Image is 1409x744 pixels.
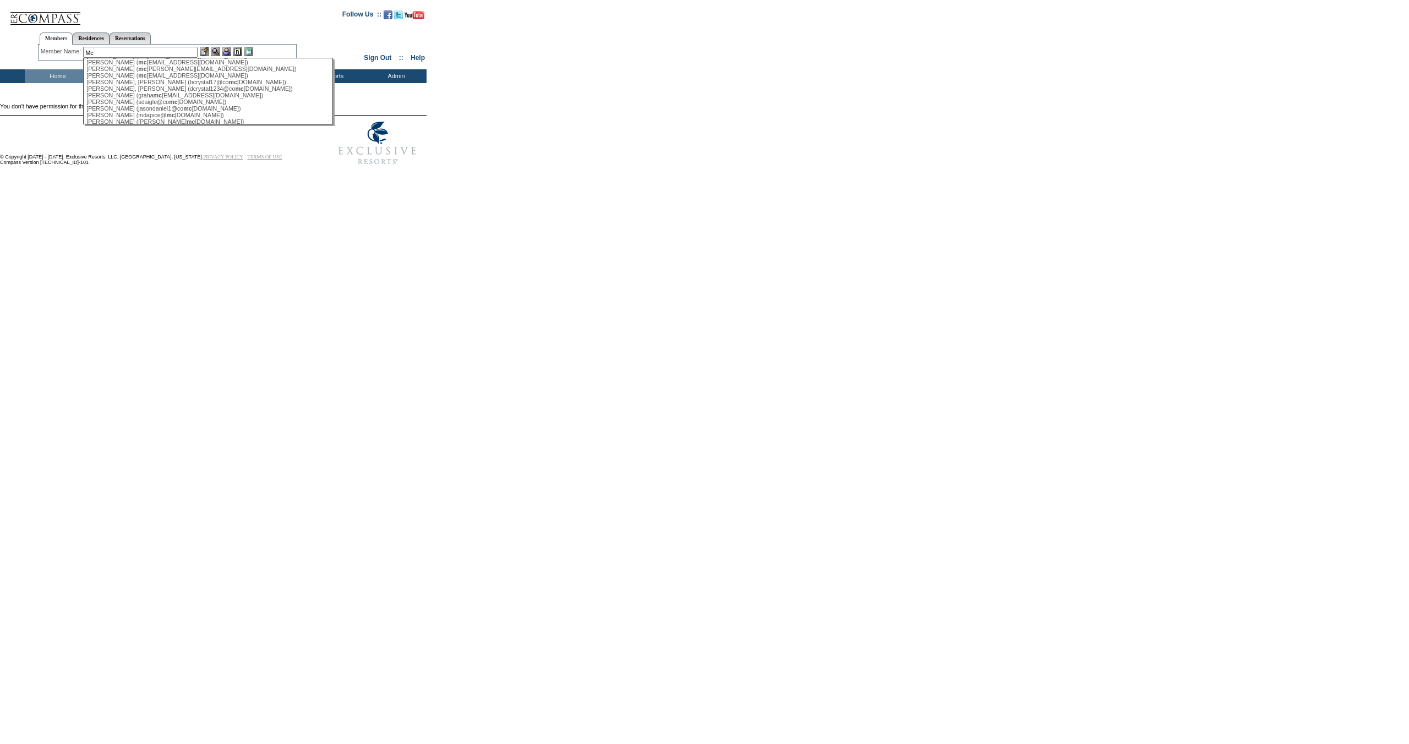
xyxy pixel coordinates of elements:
div: [PERSON_NAME] ( [EMAIL_ADDRESS][DOMAIN_NAME]) [86,59,329,65]
span: mc [138,72,146,79]
span: mc [183,105,192,112]
span: mc [166,112,174,118]
a: Follow us on Twitter [394,14,403,20]
span: mc [187,118,195,125]
span: mc [229,79,237,85]
img: Impersonate [222,47,231,56]
span: mc [169,99,177,105]
img: View [211,47,220,56]
div: [PERSON_NAME] ([PERSON_NAME] [DOMAIN_NAME]) [86,118,329,125]
span: mc [138,59,146,65]
a: PRIVACY POLICY [203,154,243,160]
div: Member Name: [41,47,83,56]
img: Follow us on Twitter [394,10,403,19]
img: Subscribe to our YouTube Channel [405,11,424,19]
div: [PERSON_NAME] (sdaigle@co [DOMAIN_NAME]) [86,99,329,105]
td: Home [25,69,88,83]
img: Compass Home [9,3,81,25]
div: [PERSON_NAME] ( [EMAIL_ADDRESS][DOMAIN_NAME]) [86,72,329,79]
img: b_edit.gif [200,47,209,56]
div: [PERSON_NAME] (jasondaniel1@co [DOMAIN_NAME]) [86,105,329,112]
a: Reservations [110,32,151,44]
td: Admin [363,69,427,83]
a: Become our fan on Facebook [384,14,392,20]
div: [PERSON_NAME] (graha [EMAIL_ADDRESS][DOMAIN_NAME]) [86,92,329,99]
a: Subscribe to our YouTube Channel [405,14,424,20]
td: Follow Us :: [342,9,381,23]
img: Reservations [233,47,242,56]
a: Help [411,54,425,62]
span: mc [138,65,146,72]
img: Exclusive Resorts [328,116,427,171]
a: Sign Out [364,54,391,62]
a: Members [40,32,73,45]
span: :: [399,54,403,62]
img: Become our fan on Facebook [384,10,392,19]
div: [PERSON_NAME] ( [PERSON_NAME][EMAIL_ADDRESS][DOMAIN_NAME]) [86,65,329,72]
div: [PERSON_NAME], [PERSON_NAME] (bcrystal17@co [DOMAIN_NAME]) [86,79,329,85]
div: [PERSON_NAME] (mdapice@ [DOMAIN_NAME]) [86,112,329,118]
a: Residences [73,32,110,44]
div: [PERSON_NAME], [PERSON_NAME] (dcrystal1234@co [DOMAIN_NAME]) [86,85,329,92]
span: mc [235,85,243,92]
img: b_calculator.gif [244,47,253,56]
span: mc [154,92,162,99]
a: TERMS OF USE [248,154,282,160]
